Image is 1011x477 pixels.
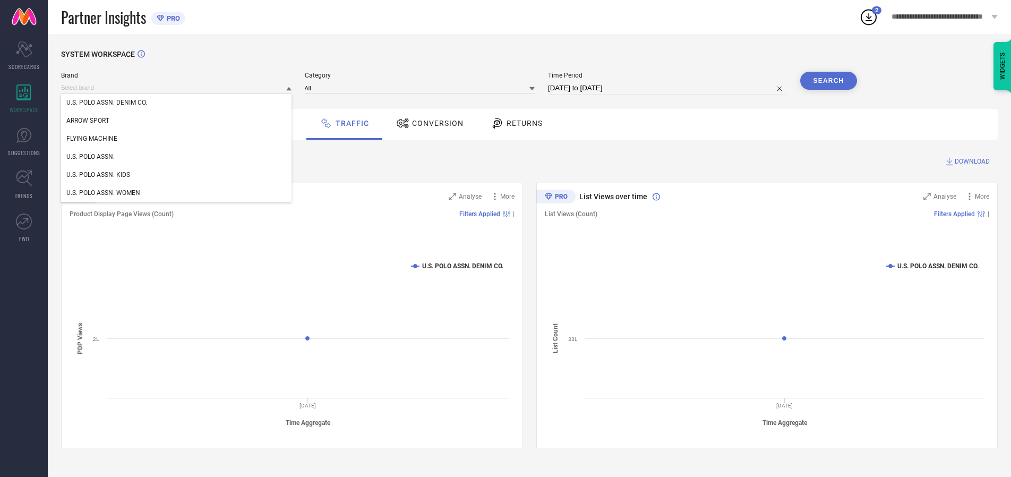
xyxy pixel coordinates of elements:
[568,336,578,342] text: 33L
[536,190,576,206] div: Premium
[579,192,647,201] span: List Views over time
[93,336,99,342] text: 2L
[412,119,464,127] span: Conversion
[61,148,292,166] div: U.S. POLO ASSN.
[988,210,989,218] span: |
[422,262,503,270] text: U.S. POLO ASSN. DENIM CO.
[10,106,39,114] span: WORKSPACE
[449,193,456,200] svg: Zoom
[61,130,292,148] div: FLYING MACHINE
[61,82,292,93] input: Select brand
[15,192,33,200] span: TRENDS
[61,93,292,112] div: U.S. POLO ASSN. DENIM CO.
[61,184,292,202] div: U.S. POLO ASSN. WOMEN
[548,82,787,95] input: Select time period
[500,193,515,200] span: More
[548,72,787,79] span: Time Period
[545,210,597,218] span: List Views (Count)
[975,193,989,200] span: More
[923,193,931,200] svg: Zoom
[70,210,174,218] span: Product Display Page Views (Count)
[776,403,793,408] text: [DATE]
[459,193,482,200] span: Analyse
[875,7,878,14] span: 2
[507,119,543,127] span: Returns
[61,112,292,130] div: ARROW SPORT
[164,14,180,22] span: PRO
[459,210,500,218] span: Filters Applied
[933,193,956,200] span: Analyse
[66,171,130,178] span: U.S. POLO ASSN. KIDS
[66,153,115,160] span: U.S. POLO ASSN.
[8,63,40,71] span: SCORECARDS
[552,323,559,353] tspan: List Count
[859,7,878,27] div: Open download list
[8,149,40,157] span: SUGGESTIONS
[66,99,147,106] span: U.S. POLO ASSN. DENIM CO.
[19,235,29,243] span: FWD
[513,210,515,218] span: |
[299,403,316,408] text: [DATE]
[762,419,807,427] tspan: Time Aggregate
[61,6,146,28] span: Partner Insights
[800,72,858,90] button: Search
[66,189,140,197] span: U.S. POLO ASSN. WOMEN
[61,72,292,79] span: Brand
[76,322,84,354] tspan: PDP Views
[934,210,975,218] span: Filters Applied
[66,117,109,124] span: ARROW SPORT
[305,72,535,79] span: Category
[897,262,979,270] text: U.S. POLO ASSN. DENIM CO.
[286,419,331,427] tspan: Time Aggregate
[66,135,117,142] span: FLYING MACHINE
[61,166,292,184] div: U.S. POLO ASSN. KIDS
[955,156,990,167] span: DOWNLOAD
[61,50,135,58] span: SYSTEM WORKSPACE
[336,119,369,127] span: Traffic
